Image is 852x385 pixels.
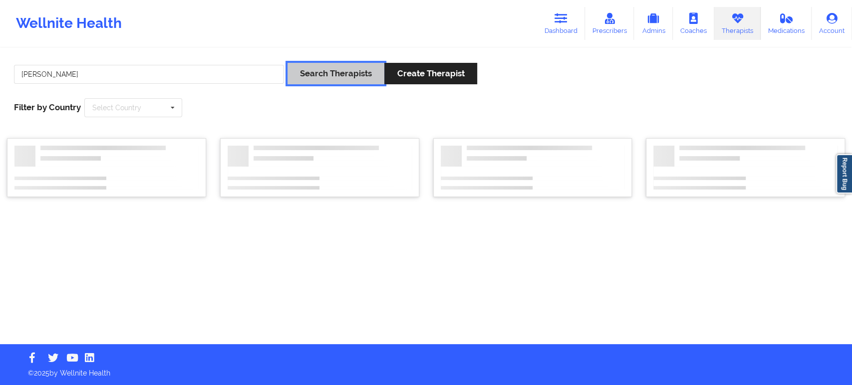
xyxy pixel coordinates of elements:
[21,361,831,378] p: © 2025 by Wellnite Health
[14,65,284,84] input: Search Keywords
[634,7,673,40] a: Admins
[537,7,585,40] a: Dashboard
[14,102,81,112] span: Filter by Country
[761,7,812,40] a: Medications
[384,63,477,84] button: Create Therapist
[714,7,761,40] a: Therapists
[812,7,852,40] a: Account
[673,7,714,40] a: Coaches
[836,154,852,193] a: Report Bug
[287,63,384,84] button: Search Therapists
[585,7,634,40] a: Prescribers
[92,104,141,111] div: Select Country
